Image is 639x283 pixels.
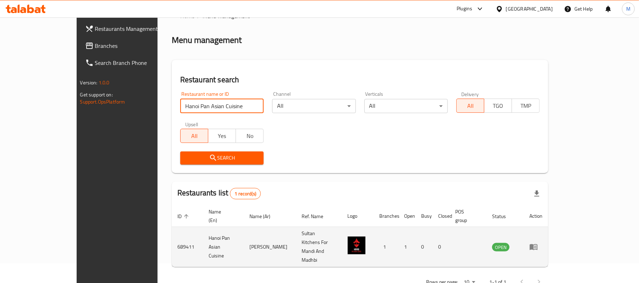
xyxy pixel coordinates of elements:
[342,205,374,227] th: Logo
[492,212,515,221] span: Status
[177,188,261,199] h2: Restaurants list
[203,12,250,20] span: Menu management
[506,5,553,13] div: [GEOGRAPHIC_DATA]
[249,212,280,221] span: Name (Ar)
[211,131,233,141] span: Yes
[457,5,472,13] div: Plugins
[515,101,537,111] span: TMP
[626,5,630,13] span: M
[433,205,450,227] th: Closed
[180,151,264,165] button: Search
[236,129,264,143] button: No
[456,99,484,113] button: All
[80,90,113,99] span: Get support on:
[172,227,203,267] td: 689411
[208,129,236,143] button: Yes
[230,190,260,197] span: 1 record(s)
[79,54,183,71] a: Search Branch Phone
[484,99,512,113] button: TGO
[416,205,433,227] th: Busy
[239,131,261,141] span: No
[524,205,548,227] th: Action
[459,101,481,111] span: All
[95,24,178,33] span: Restaurants Management
[492,243,509,251] span: OPEN
[177,212,191,221] span: ID
[364,99,448,113] div: All
[374,227,399,267] td: 1
[399,227,416,267] td: 1
[180,74,540,85] h2: Restaurant search
[433,227,450,267] td: 0
[456,207,478,224] span: POS group
[185,122,198,127] label: Upsell
[348,237,365,254] img: ⁠Hanoi Pan Asian Cuisine
[95,41,178,50] span: Branches
[172,34,242,46] h2: Menu management
[80,97,125,106] a: Support.OpsPlatform
[203,227,244,267] td: ⁠Hanoi Pan Asian Cuisine
[230,188,261,199] div: Total records count
[302,212,332,221] span: Ref. Name
[528,185,545,202] div: Export file
[416,227,433,267] td: 0
[399,205,416,227] th: Open
[180,99,264,113] input: Search for restaurant name or ID..
[296,227,342,267] td: Sultan Kitchens For Mandi And Madhbi
[172,205,549,267] table: enhanced table
[244,227,296,267] td: [PERSON_NAME]
[272,99,356,113] div: All
[374,205,399,227] th: Branches
[183,131,205,141] span: All
[461,91,479,96] label: Delivery
[197,12,200,20] li: /
[80,78,98,87] span: Version:
[79,20,183,37] a: Restaurants Management
[180,129,208,143] button: All
[487,101,509,111] span: TGO
[186,154,258,162] span: Search
[209,207,235,224] span: Name (En)
[99,78,110,87] span: 1.0.0
[512,99,540,113] button: TMP
[79,37,183,54] a: Branches
[95,59,178,67] span: Search Branch Phone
